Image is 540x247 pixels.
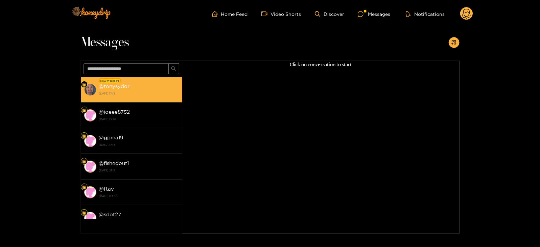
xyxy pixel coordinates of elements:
strong: @ tonysydor [99,83,130,89]
img: conversation [84,84,96,96]
img: Fan Level [82,211,86,215]
a: Discover [315,11,344,17]
strong: @ gpma19 [99,135,124,140]
img: Fan Level [82,185,86,189]
span: appstore-add [451,40,456,46]
button: appstore-add [449,37,460,48]
span: Messages [81,34,129,51]
strong: @ fishedout1 [99,160,129,166]
img: Fan Level [82,160,86,164]
img: conversation [84,161,96,173]
button: search [168,63,179,74]
span: video-camera [261,11,271,17]
div: New message [99,78,121,83]
a: Video Shorts [261,11,301,17]
img: conversation [84,212,96,224]
button: Notifications [404,10,447,17]
strong: [DATE] 15:28 [99,116,179,122]
strong: @ ftay [99,186,114,192]
img: conversation [84,109,96,121]
div: Messages [358,10,390,18]
strong: [DATE] 03:00 [99,193,179,199]
strong: [DATE] 21:13 [99,167,179,173]
img: conversation [84,186,96,198]
strong: [DATE] 17:13 [99,142,179,148]
a: Home Feed [212,11,248,17]
img: Fan Level [82,134,86,138]
img: Fan Level [82,83,86,87]
span: search [171,66,176,72]
strong: @ joeee8752 [99,109,130,115]
img: conversation [84,135,96,147]
strong: [DATE] 17:13 [99,90,179,97]
img: Fan Level [82,108,86,112]
strong: @ sdot27 [99,212,121,217]
span: home [212,11,221,17]
strong: [DATE] 09:30 [99,219,179,225]
p: Click on conversation to start [182,61,460,68]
